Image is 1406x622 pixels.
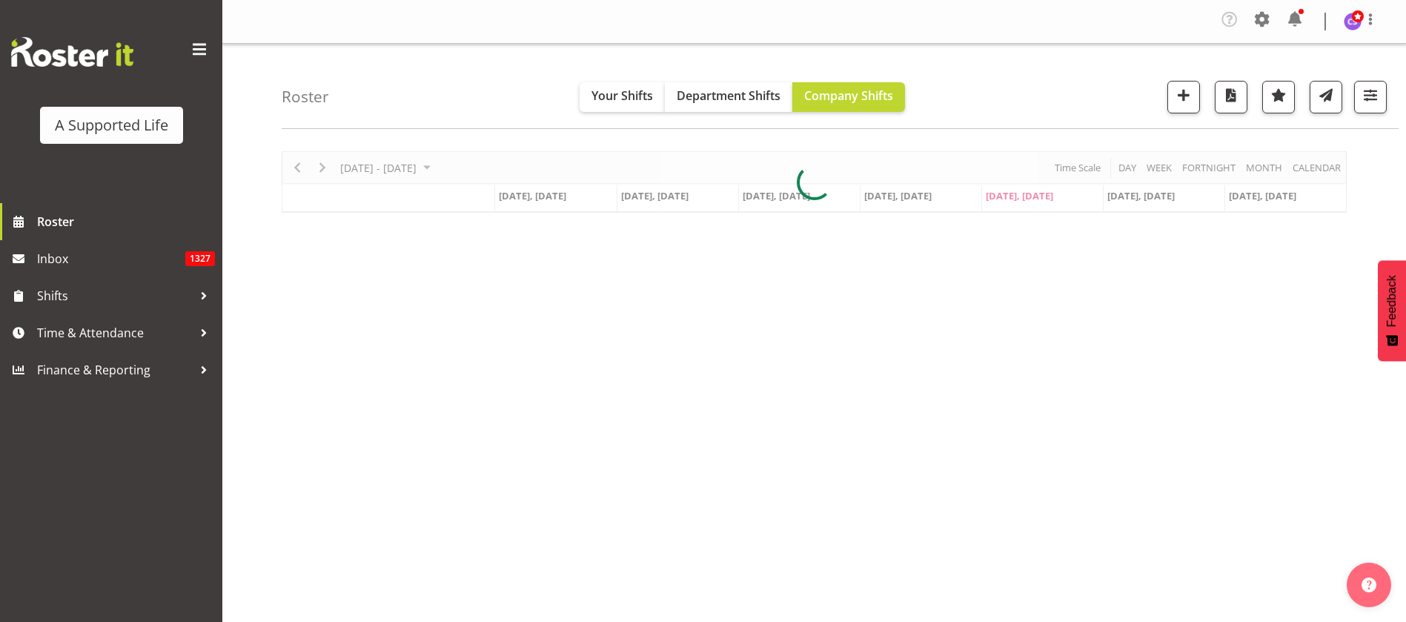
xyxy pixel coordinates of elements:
[804,87,893,104] span: Company Shifts
[1310,81,1342,113] button: Send a list of all shifts for the selected filtered period to all rostered employees.
[1378,260,1406,361] button: Feedback - Show survey
[792,82,905,112] button: Company Shifts
[37,211,215,233] span: Roster
[591,87,653,104] span: Your Shifts
[37,285,193,307] span: Shifts
[1262,81,1295,113] button: Highlight an important date within the roster.
[1167,81,1200,113] button: Add a new shift
[282,88,329,105] h4: Roster
[55,114,168,136] div: A Supported Life
[580,82,665,112] button: Your Shifts
[1354,81,1387,113] button: Filter Shifts
[677,87,780,104] span: Department Shifts
[1344,13,1362,30] img: chloe-spackman5858.jpg
[11,37,133,67] img: Rosterit website logo
[185,251,215,266] span: 1327
[37,359,193,381] span: Finance & Reporting
[665,82,792,112] button: Department Shifts
[37,322,193,344] span: Time & Attendance
[1362,578,1376,592] img: help-xxl-2.png
[37,248,185,270] span: Inbox
[1385,275,1399,327] span: Feedback
[1215,81,1247,113] button: Download a PDF of the roster according to the set date range.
